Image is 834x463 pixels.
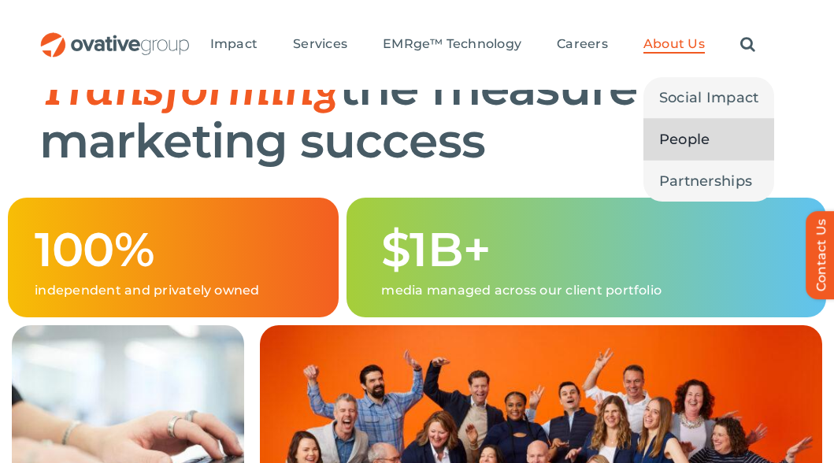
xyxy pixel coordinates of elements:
[381,224,799,275] h1: $1B+
[740,36,755,54] a: Search
[643,77,775,118] a: Social Impact
[39,62,339,119] span: Transforming
[557,36,608,52] span: Careers
[383,36,521,52] span: EMRge™ Technology
[293,36,347,52] span: Services
[643,36,705,52] span: About Us
[659,170,752,192] span: Partnerships
[293,36,347,54] a: Services
[643,36,705,54] a: About Us
[210,36,258,54] a: Impact
[659,87,759,109] span: Social Impact
[381,283,799,298] p: media managed across our client portfolio
[39,31,191,46] a: OG_Full_horizontal_RGB
[659,128,710,150] span: People
[643,119,775,160] a: People
[557,36,608,54] a: Careers
[35,224,312,275] h1: 100%
[643,161,775,202] a: Partnerships
[210,20,755,70] nav: Menu
[35,283,312,298] p: independent and privately owned
[383,36,521,54] a: EMRge™ Technology
[39,63,795,166] h1: the measure of marketing success
[210,36,258,52] span: Impact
